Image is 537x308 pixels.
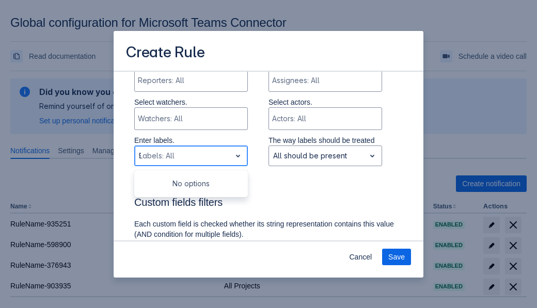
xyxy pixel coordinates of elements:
p: Each custom field is checked whether its string representation contains this value (AND condition... [134,219,403,239]
h3: Custom fields filters [134,196,403,213]
span: open [366,150,378,162]
div: Scrollable content [114,71,423,241]
button: Cancel [343,249,378,265]
h3: Create Rule [126,43,205,63]
p: The way labels should be treated [268,135,382,145]
p: Select actors. [268,97,382,107]
span: open [232,150,244,162]
span: Cancel [349,249,372,265]
p: Enter labels. [134,135,248,145]
button: Save [382,249,411,265]
span: No options [172,179,210,188]
span: Save [388,249,405,265]
p: Select watchers. [134,97,248,107]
